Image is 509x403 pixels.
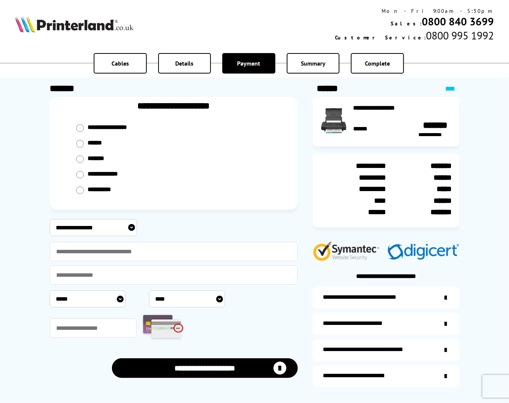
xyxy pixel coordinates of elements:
[391,20,422,27] span: Sales:
[313,313,459,335] a: items-arrive
[313,287,459,309] a: additional-ink
[422,14,494,28] a: 0800 840 3699
[365,60,390,67] span: Complete
[335,8,494,14] div: Mon - Fri 9:00am - 5:30pm
[237,60,261,67] span: Payment
[426,28,494,42] span: 0800 995 1992
[112,60,129,67] span: Cables
[175,60,193,67] span: Details
[15,16,134,33] img: Printerland Logo
[301,60,325,67] span: Summary
[335,34,426,41] span: Customer Service:
[313,339,459,361] a: additional-cables
[313,365,459,387] a: secure-website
